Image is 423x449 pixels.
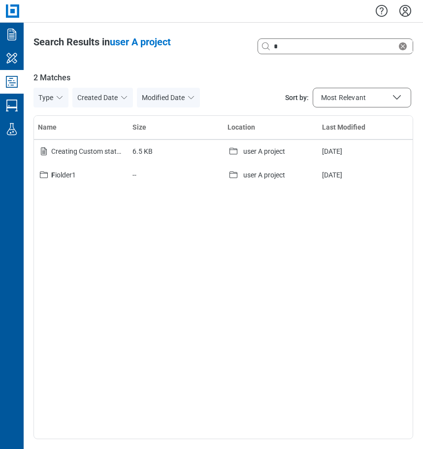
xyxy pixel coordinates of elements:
span: Most Relevant [321,93,366,103]
div: Search Results in [33,35,171,49]
div: Clear search [258,38,413,54]
svg: Studio Projects [4,74,20,90]
button: Modified Date [137,88,200,107]
svg: My Workspace [4,50,20,66]
td: -- [129,163,223,187]
svg: Documents [4,27,20,42]
svg: File-icon [38,145,50,157]
em: F [51,171,55,179]
td: [DATE] [318,139,413,163]
svg: folder-icon [228,169,239,181]
span: Creating Custom status and not appying on any markup.pd [51,147,235,155]
div: user A project [243,170,285,180]
span: Sort by: [285,93,309,103]
span: 2 Matches [33,72,413,84]
svg: Folder-icon [38,169,50,181]
svg: Labs [4,121,20,137]
span: user A project [110,36,171,48]
button: Created Date [72,88,133,107]
div: user A project [243,146,285,156]
span: iolder1 [51,171,76,179]
table: bb-data-table [34,116,413,187]
td: 6.5 KB [129,139,223,163]
svg: Studio Sessions [4,98,20,113]
svg: folder-icon [228,145,239,157]
td: [DATE] [318,163,413,187]
button: Sort by: [313,88,411,107]
button: Settings [397,2,413,19]
button: Type [33,88,68,107]
div: Clear search [397,40,413,52]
